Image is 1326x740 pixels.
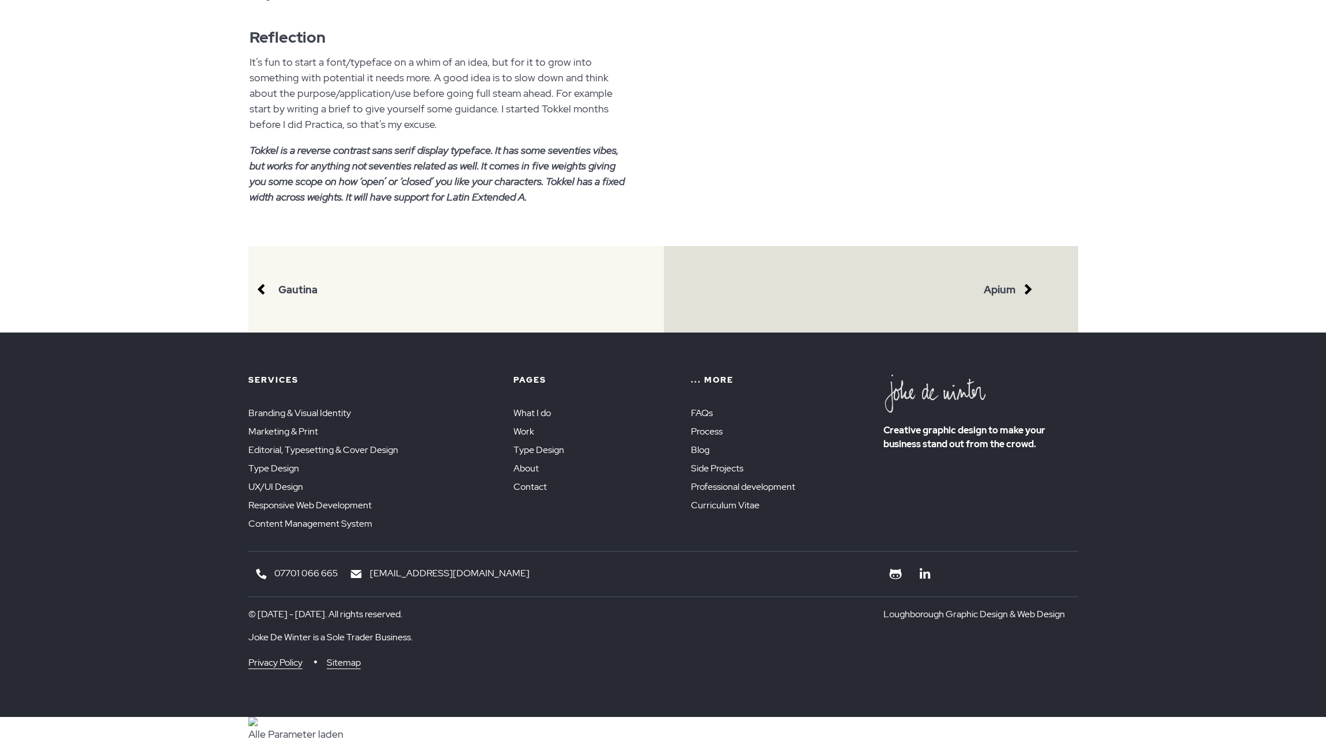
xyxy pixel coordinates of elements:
a: What I do [513,407,551,419]
a: Content Management System [248,518,372,530]
a: Curriculum Vitae [691,499,760,511]
a: 07701 066 665 [274,567,338,579]
p: Creative graphic design to make your business stand out from the crowd. [883,424,1074,460]
h2: Reflection [250,13,852,55]
h4: Services [248,374,514,394]
a: Process [691,425,723,437]
em: Tokkel is a reverse contrast sans serif display typeface. It has some seventies vibes, but works ... [250,144,625,203]
a: FAQs [691,407,713,419]
a: Work [513,425,534,437]
a: Professional development [691,481,795,493]
a: [EMAIL_ADDRESS][DOMAIN_NAME] [370,567,530,579]
a: Privacy Policy [248,656,303,669]
p: Joke De Winter is a Sole Trader Business. [248,630,597,654]
a: Side Projects [691,462,743,474]
a: Type Design [248,462,299,474]
a: Blog [691,444,709,456]
a: Apium [674,282,1015,297]
p: © [DATE] - [DATE]. All rights reserved. [248,607,597,630]
a: Editorial, Typesetting & Cover Design [248,444,398,456]
a: Type Design [513,444,564,456]
p: It’s fun to start a font/typeface on a whim of an idea, but for it to grow into something with po... [250,54,630,142]
a: Marketing & Print [248,425,318,437]
a: Gautina [278,282,614,297]
a: Sitemap [327,656,361,669]
a: Branding & Visual Identity [248,407,351,419]
a: UX/UI Design [248,481,303,493]
img: Joke De Winter logo. [883,374,987,413]
h4: Pages [513,374,690,394]
a: About [513,462,539,474]
img: seoquake-icon.svg [248,717,1078,726]
h4: ... More [691,374,868,394]
a: Contact [513,481,547,493]
a: Loughborough Graphic Design & Web Design [883,608,1065,620]
a: Responsive Web Development [248,499,372,511]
